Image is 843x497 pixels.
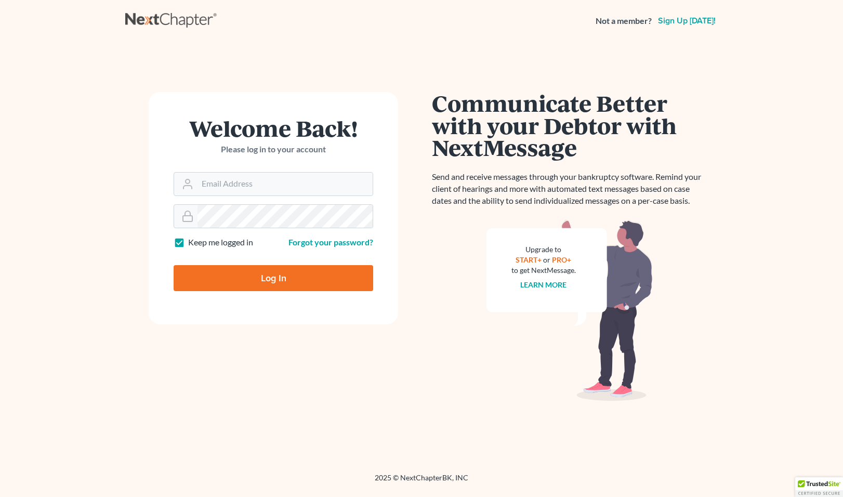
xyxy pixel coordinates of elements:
[174,143,373,155] p: Please log in to your account
[511,244,576,255] div: Upgrade to
[174,117,373,139] h1: Welcome Back!
[174,265,373,291] input: Log In
[596,15,652,27] strong: Not a member?
[197,173,373,195] input: Email Address
[656,17,718,25] a: Sign up [DATE]!
[432,171,707,207] p: Send and receive messages through your bankruptcy software. Remind your client of hearings and mo...
[486,219,653,401] img: nextmessage_bg-59042aed3d76b12b5cd301f8e5b87938c9018125f34e5fa2b7a6b67550977c72.svg
[552,255,572,264] a: PRO+
[288,237,373,247] a: Forgot your password?
[511,265,576,276] div: to get NextMessage.
[544,255,551,264] span: or
[516,255,542,264] a: START+
[432,92,707,159] h1: Communicate Better with your Debtor with NextMessage
[795,477,843,497] div: TrustedSite Certified
[521,280,567,289] a: Learn more
[188,237,253,248] label: Keep me logged in
[125,473,718,491] div: 2025 © NextChapterBK, INC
